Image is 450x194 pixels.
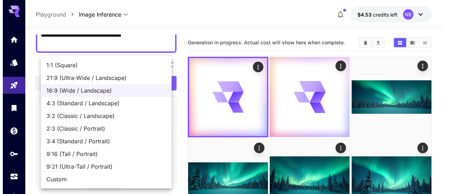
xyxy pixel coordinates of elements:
span: 3:4 (Standard / Portrait) [44,137,163,145]
span: 3:2 (Classic / Landscape) [44,112,163,120]
span: 9:16 (Tall / Portrait) [44,150,163,158]
span: 4:3 (Standard / Landscape) [44,99,163,107]
span: 21:9 (Ultra-Wide / Landscape) [44,74,163,82]
span: 16:9 (Wide / Landscape) [44,86,163,95]
span: 9:21 (Ultra-Tall / Portrait) [44,162,163,171]
span: Custom [44,175,163,183]
span: 2:3 (Classic / Portrait) [44,124,163,133]
span: 1:1 (Square) [44,61,163,69]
